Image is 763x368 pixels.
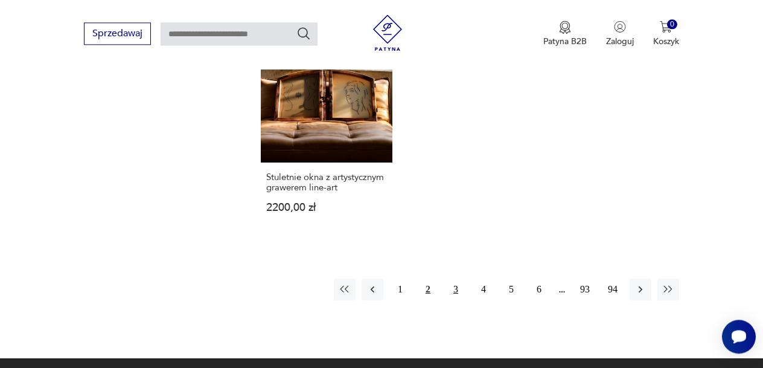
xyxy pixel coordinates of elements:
a: Stuletnie okna z artystycznym grawerem line-artStuletnie okna z artystycznym grawerem line-art220... [261,31,392,236]
iframe: Smartsupp widget button [722,320,756,353]
img: Ikonka użytkownika [614,21,626,33]
p: Koszyk [653,36,679,47]
button: 0Koszyk [653,21,679,47]
a: Sprzedawaj [84,30,151,39]
button: 94 [602,279,624,300]
button: 3 [445,279,467,300]
button: Szukaj [296,26,311,40]
button: 5 [500,279,522,300]
p: Patyna B2B [543,36,587,47]
button: Patyna B2B [543,21,587,47]
button: 93 [574,279,596,300]
p: 2200,00 zł [266,202,387,213]
button: 2 [417,279,439,300]
img: Ikona medalu [559,21,571,34]
button: 4 [473,279,494,300]
h3: Stuletnie okna z artystycznym grawerem line-art [266,172,387,193]
p: Zaloguj [606,36,634,47]
div: 0 [667,19,677,30]
button: Zaloguj [606,21,634,47]
img: Ikona koszyka [660,21,672,33]
a: Ikona medaluPatyna B2B [543,21,587,47]
button: Sprzedawaj [84,22,151,45]
img: Patyna - sklep z meblami i dekoracjami vintage [369,15,406,51]
button: 1 [389,279,411,300]
button: 6 [528,279,550,300]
